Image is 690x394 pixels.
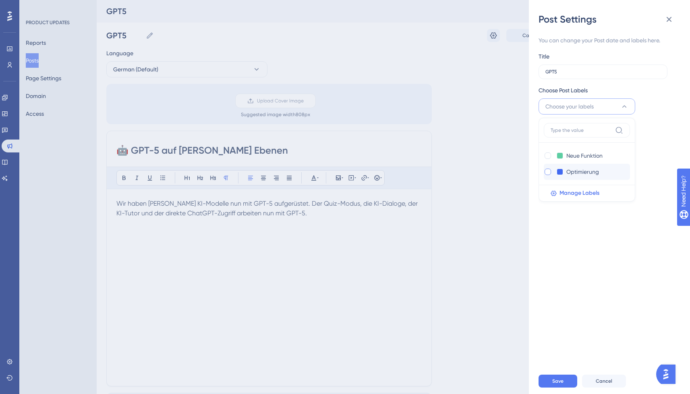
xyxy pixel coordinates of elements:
[545,69,661,75] input: Type the value
[582,375,626,388] button: Cancel
[551,127,612,133] input: Type the value
[539,375,577,388] button: Save
[539,85,588,95] span: Choose Post Labels
[545,102,594,111] span: Choose your labels
[544,185,635,201] button: Manage Labels
[596,378,612,384] span: Cancel
[539,52,549,61] div: Title
[656,362,680,386] iframe: UserGuiding AI Assistant Launcher
[19,2,50,12] span: Need Help?
[552,378,564,384] span: Save
[539,13,680,26] div: Post Settings
[559,188,599,198] span: Manage Labels
[539,35,674,45] div: You can change your Post date and labels here.
[566,167,601,177] input: New Tag
[566,151,605,161] input: New Tag
[539,98,635,115] button: Choose your labels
